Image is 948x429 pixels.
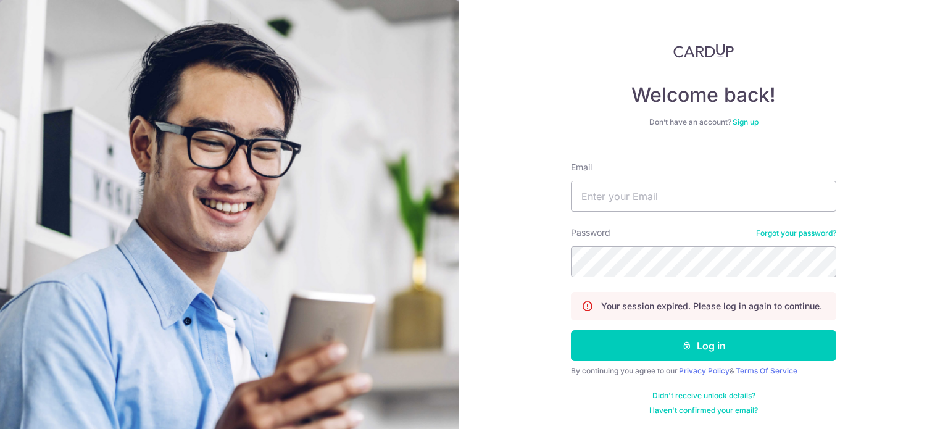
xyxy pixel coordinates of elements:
a: Terms Of Service [736,366,797,375]
a: Haven't confirmed your email? [649,406,758,415]
div: By continuing you agree to our & [571,366,836,376]
a: Sign up [733,117,759,127]
label: Email [571,161,592,173]
p: Your session expired. Please log in again to continue. [601,300,822,312]
input: Enter your Email [571,181,836,212]
a: Forgot your password? [756,228,836,238]
div: Don’t have an account? [571,117,836,127]
a: Privacy Policy [679,366,730,375]
h4: Welcome back! [571,83,836,107]
a: Didn't receive unlock details? [652,391,755,401]
img: CardUp Logo [673,43,734,58]
label: Password [571,227,610,239]
button: Log in [571,330,836,361]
